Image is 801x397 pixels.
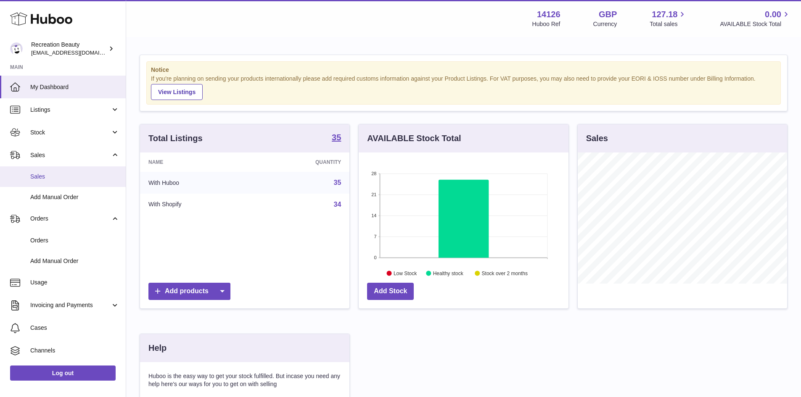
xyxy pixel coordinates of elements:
[334,201,341,208] a: 34
[650,9,687,28] a: 127.18 Total sales
[31,49,124,56] span: [EMAIL_ADDRESS][DOMAIN_NAME]
[372,171,377,176] text: 28
[10,42,23,55] img: internalAdmin-14126@internal.huboo.com
[720,9,791,28] a: 0.00 AVAILABLE Stock Total
[140,152,253,172] th: Name
[586,133,608,144] h3: Sales
[374,255,377,260] text: 0
[372,192,377,197] text: 21
[374,234,377,239] text: 7
[765,9,781,20] span: 0.00
[482,270,528,276] text: Stock over 2 months
[332,133,341,143] a: 35
[372,213,377,218] text: 14
[30,83,119,91] span: My Dashboard
[10,365,116,381] a: Log out
[30,215,111,223] span: Orders
[148,372,341,388] p: Huboo is the easy way to get your stock fulfilled. But incase you need any help here's our ways f...
[151,84,203,100] a: View Listings
[148,342,167,354] h3: Help
[720,20,791,28] span: AVAILABLE Stock Total
[30,279,119,287] span: Usage
[652,9,677,20] span: 127.18
[30,129,111,137] span: Stock
[30,106,111,114] span: Listings
[140,172,253,194] td: With Huboo
[30,257,119,265] span: Add Manual Order
[650,20,687,28] span: Total sales
[151,75,776,100] div: If you're planning on sending your products internationally please add required customs informati...
[532,20,560,28] div: Huboo Ref
[148,283,230,300] a: Add products
[537,9,560,20] strong: 14126
[148,133,203,144] h3: Total Listings
[31,41,107,57] div: Recreation Beauty
[30,347,119,355] span: Channels
[394,270,417,276] text: Low Stock
[30,301,111,309] span: Invoicing and Payments
[593,20,617,28] div: Currency
[332,133,341,142] strong: 35
[367,133,461,144] h3: AVAILABLE Stock Total
[599,9,617,20] strong: GBP
[30,324,119,332] span: Cases
[151,66,776,74] strong: Notice
[367,283,414,300] a: Add Stock
[253,152,350,172] th: Quantity
[140,194,253,216] td: With Shopify
[30,193,119,201] span: Add Manual Order
[30,151,111,159] span: Sales
[30,237,119,245] span: Orders
[334,179,341,186] a: 35
[433,270,464,276] text: Healthy stock
[30,173,119,181] span: Sales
